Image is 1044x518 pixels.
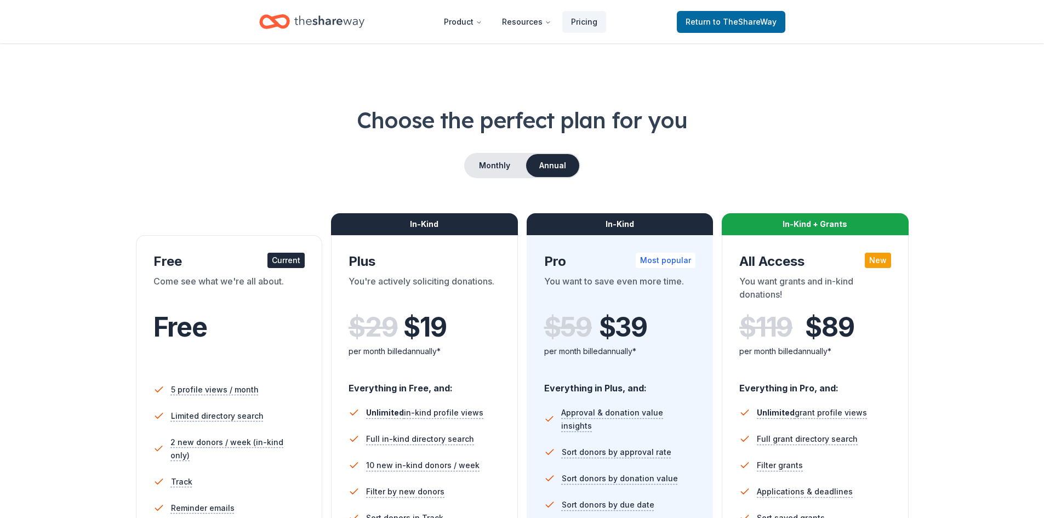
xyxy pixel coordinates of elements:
[366,432,474,446] span: Full in-kind directory search
[267,253,305,268] div: Current
[349,275,500,305] div: You're actively soliciting donations.
[562,498,654,511] span: Sort donors by due date
[722,213,909,235] div: In-Kind + Grants
[739,372,891,395] div: Everything in Pro, and:
[366,408,404,417] span: Unlimited
[349,372,500,395] div: Everything in Free, and:
[599,312,647,343] span: $ 39
[757,408,867,417] span: grant profile views
[366,485,444,498] span: Filter by new donors
[153,253,305,270] div: Free
[544,345,696,358] div: per month billed annually*
[757,485,853,498] span: Applications & deadlines
[170,436,305,462] span: 2 new donors / week (in-kind only)
[259,9,364,35] a: Home
[544,275,696,305] div: You want to save even more time.
[686,15,777,29] span: Return
[865,253,891,268] div: New
[757,432,858,446] span: Full grant directory search
[171,502,235,515] span: Reminder emails
[171,475,192,488] span: Track
[713,17,777,26] span: to TheShareWay
[757,408,795,417] span: Unlimited
[561,406,695,432] span: Approval & donation value insights
[366,459,480,472] span: 10 new in-kind donors / week
[562,11,606,33] a: Pricing
[526,154,579,177] button: Annual
[493,11,560,33] button: Resources
[757,459,803,472] span: Filter grants
[366,408,483,417] span: in-kind profile views
[435,11,491,33] button: Product
[435,9,606,35] nav: Main
[349,345,500,358] div: per month billed annually*
[739,253,891,270] div: All Access
[44,105,1000,135] h1: Choose the perfect plan for you
[739,275,891,305] div: You want grants and in-kind donations!
[527,213,714,235] div: In-Kind
[677,11,785,33] a: Returnto TheShareWay
[403,312,446,343] span: $ 19
[349,253,500,270] div: Plus
[562,472,678,485] span: Sort donors by donation value
[544,253,696,270] div: Pro
[544,372,696,395] div: Everything in Plus, and:
[331,213,518,235] div: In-Kind
[153,275,305,305] div: Come see what we're all about.
[171,383,259,396] span: 5 profile views / month
[739,345,891,358] div: per month billed annually*
[153,311,207,343] span: Free
[465,154,524,177] button: Monthly
[805,312,854,343] span: $ 89
[562,446,671,459] span: Sort donors by approval rate
[636,253,695,268] div: Most popular
[171,409,264,423] span: Limited directory search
